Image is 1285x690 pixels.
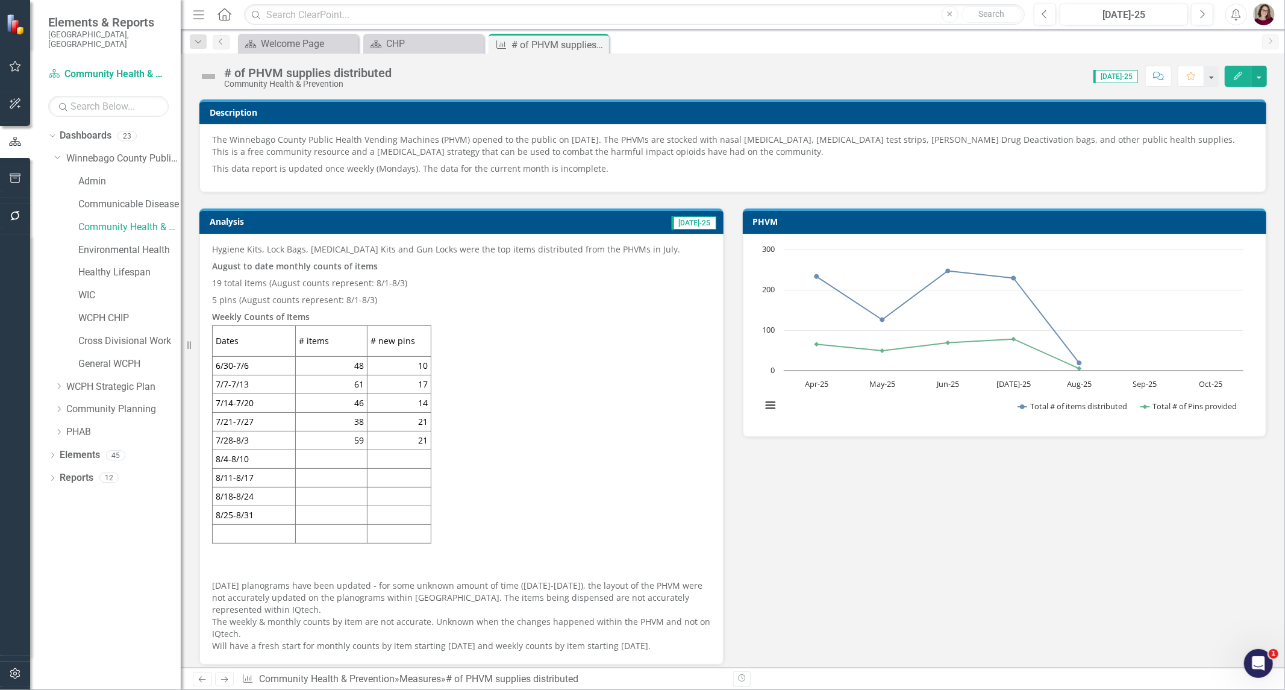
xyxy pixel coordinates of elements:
p: The Winnebago County Public Health Vending Machines (PHVM) opened to the public on [DATE]. The PH... [212,134,1254,160]
span: [DATE]-25 [1093,70,1138,83]
path: May-25, 126. Total # of items distributed. [880,317,884,322]
a: Community Health & Prevention [259,673,395,685]
a: Admin [78,175,181,189]
strong: Weekly Counts of Items [212,311,310,322]
a: Measures [399,673,441,685]
a: WCPH Strategic Plan [66,380,181,394]
td: 8/11-8/17 [213,468,296,487]
small: [GEOGRAPHIC_DATA], [GEOGRAPHIC_DATA] [48,30,169,49]
text: Total # of Pins provided [1152,401,1237,412]
div: Community Health & Prevention [224,80,392,89]
svg: Interactive chart [755,243,1249,424]
p: [DATE] planograms have been updated - for some unknown amount of time ([DATE]-[DATE]), the layout... [212,577,711,652]
td: # items [296,325,367,356]
p: This data report is updated once weekly (Mondays). The data for the current month is incomplete. [212,160,1254,177]
td: 8/25-8/31 [213,506,296,524]
path: Jun-25, 69. Total # of Pins provided. [945,340,950,345]
td: 8/18-8/24 [213,487,296,506]
input: Search ClearPoint... [244,4,1025,25]
span: [DATE]-25 [672,216,716,230]
img: Not Defined [199,67,218,86]
a: Community Planning [66,403,181,416]
h3: Analysis [210,217,427,226]
text: Aug-25 [1067,378,1092,389]
span: Elements & Reports [48,15,169,30]
td: # new pins [367,325,431,356]
path: Jul-25, 78. Total # of Pins provided. [1011,337,1016,342]
a: Reports [60,471,93,485]
div: # of PHVM supplies distributed [446,673,578,685]
p: Hygiene Kits, Lock Bags, [MEDICAL_DATA] Kits and Gun Locks were the top items distributed from th... [212,243,711,258]
div: CHP [386,36,481,51]
a: Elements [60,448,100,462]
text: Jun-25 [936,378,959,389]
path: Jul-25, 229. Total # of items distributed. [1011,275,1016,280]
td: 7/21-7/27 [213,412,296,431]
div: Chart. Highcharts interactive chart. [755,243,1254,424]
h3: PHVM [753,217,1261,226]
div: » » [242,673,724,686]
text: [DATE]-25 [996,378,1031,389]
text: Oct-25 [1199,378,1222,389]
a: Communicable Disease [78,198,181,212]
h3: Description [210,108,1260,117]
g: Total # of items distributed, line 1 of 2 with 7 data points. [814,268,1081,365]
div: 23 [117,131,137,141]
div: [DATE]-25 [1064,8,1184,22]
a: Environmental Health [78,243,181,257]
div: # of PHVM supplies distributed [224,66,392,80]
div: 45 [106,450,125,460]
a: WIC [78,289,181,303]
p: 5 pins (August counts represent: 8/1-8/3) [212,292,711,309]
p: 19 total items (August counts represent: 8/1-8/3) [212,275,711,292]
a: Dashboards [60,129,111,143]
td: 8/4-8/10 [213,450,296,468]
td: Dates [213,325,296,356]
td: 38 [296,412,367,431]
text: Apr-25 [805,378,828,389]
a: General WCPH [78,357,181,371]
text: 100 [762,324,775,335]
td: 21 [367,431,431,450]
span: Search [978,9,1004,19]
div: 12 [99,473,119,483]
path: Apr-25, 233. Total # of items distributed. [814,274,819,279]
td: 46 [296,394,367,412]
text: 200 [762,284,775,295]
img: ClearPoint Strategy [6,14,27,35]
td: 6/30-7/6 [213,356,296,375]
a: Community Health & Prevention [48,67,169,81]
path: May-25, 49. Total # of Pins provided. [880,348,884,353]
td: 7/14-7/20 [213,394,296,412]
a: Welcome Page [241,36,355,51]
a: Cross Divisional Work [78,334,181,348]
button: [DATE]-25 [1060,4,1188,25]
button: Show Total # of Pins provided [1141,401,1238,412]
button: View chart menu, Chart [761,397,778,414]
td: 17 [367,375,431,394]
td: 14 [367,394,431,412]
span: 1 [1269,649,1278,659]
text: May-25 [869,378,895,389]
button: Show Total # of items distributed [1018,401,1128,412]
img: Sarahjean Schluechtermann [1253,4,1275,25]
text: 0 [771,365,775,375]
td: 21 [367,412,431,431]
td: 7/7-7/13 [213,375,296,394]
a: WCPH CHIP [78,312,181,325]
td: 61 [296,375,367,394]
div: # of PHVM supplies distributed [511,37,606,52]
td: 10 [367,356,431,375]
path: Jun-25, 247. Total # of items distributed. [945,268,950,273]
td: 48 [296,356,367,375]
a: PHAB [66,425,181,439]
text: Total # of items distributed [1030,401,1127,412]
a: Winnebago County Public Health [66,152,181,166]
a: CHP [366,36,481,51]
td: 59 [296,431,367,450]
text: 300 [762,243,775,254]
a: Healthy Lifespan [78,266,181,280]
td: 7/28-8/3 [213,431,296,450]
iframe: Intercom live chat [1244,649,1273,678]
